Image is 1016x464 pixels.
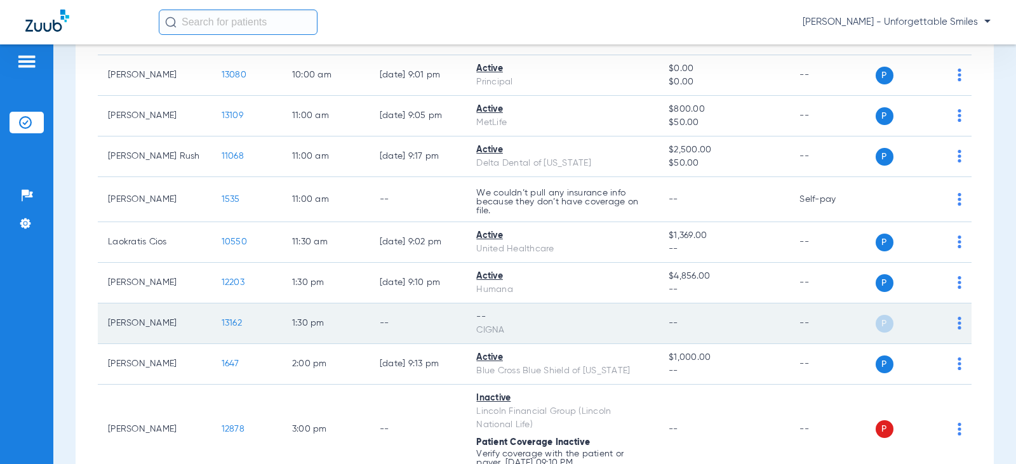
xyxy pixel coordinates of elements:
[282,136,370,177] td: 11:00 AM
[669,103,779,116] span: $800.00
[98,177,211,222] td: [PERSON_NAME]
[669,425,678,434] span: --
[222,359,239,368] span: 1647
[222,237,247,246] span: 10550
[669,195,678,204] span: --
[789,303,875,344] td: --
[476,189,648,215] p: We couldn’t pull any insurance info because they don’t have coverage on file.
[876,67,893,84] span: P
[282,55,370,96] td: 10:00 AM
[25,10,69,32] img: Zuub Logo
[669,76,779,89] span: $0.00
[476,405,648,432] div: Lincoln Financial Group (Lincoln National Life)
[476,310,648,324] div: --
[222,278,244,287] span: 12203
[669,270,779,283] span: $4,856.00
[476,438,590,447] span: Patient Coverage Inactive
[958,150,961,162] img: group-dot-blue.svg
[669,351,779,364] span: $1,000.00
[98,303,211,344] td: [PERSON_NAME]
[476,283,648,296] div: Humana
[282,222,370,263] td: 11:30 AM
[476,76,648,89] div: Principal
[98,263,211,303] td: [PERSON_NAME]
[789,344,875,385] td: --
[669,62,779,76] span: $0.00
[476,229,648,242] div: Active
[222,319,242,328] span: 13162
[958,109,961,122] img: group-dot-blue.svg
[476,242,648,256] div: United Healthcare
[958,69,961,81] img: group-dot-blue.svg
[789,55,875,96] td: --
[222,70,246,79] span: 13080
[476,351,648,364] div: Active
[98,136,211,177] td: [PERSON_NAME] Rush
[370,136,467,177] td: [DATE] 9:17 PM
[282,344,370,385] td: 2:00 PM
[222,425,244,434] span: 12878
[17,54,37,69] img: hamburger-icon
[789,136,875,177] td: --
[98,55,211,96] td: [PERSON_NAME]
[222,195,240,204] span: 1535
[370,303,467,344] td: --
[958,235,961,248] img: group-dot-blue.svg
[476,157,648,170] div: Delta Dental of [US_STATE]
[669,229,779,242] span: $1,369.00
[370,55,467,96] td: [DATE] 9:01 PM
[669,242,779,256] span: --
[958,276,961,289] img: group-dot-blue.svg
[958,423,961,435] img: group-dot-blue.svg
[876,315,893,333] span: P
[789,263,875,303] td: --
[476,270,648,283] div: Active
[282,263,370,303] td: 1:30 PM
[222,111,243,120] span: 13109
[958,193,961,206] img: group-dot-blue.svg
[282,303,370,344] td: 1:30 PM
[669,319,678,328] span: --
[370,177,467,222] td: --
[370,344,467,385] td: [DATE] 9:13 PM
[476,62,648,76] div: Active
[476,116,648,129] div: MetLife
[159,10,317,35] input: Search for patients
[669,364,779,378] span: --
[476,392,648,405] div: Inactive
[876,420,893,438] span: P
[789,177,875,222] td: Self-pay
[669,157,779,170] span: $50.00
[370,222,467,263] td: [DATE] 9:02 PM
[876,107,893,125] span: P
[876,234,893,251] span: P
[98,344,211,385] td: [PERSON_NAME]
[876,355,893,373] span: P
[876,274,893,292] span: P
[669,143,779,157] span: $2,500.00
[789,96,875,136] td: --
[476,324,648,337] div: CIGNA
[476,143,648,157] div: Active
[98,222,211,263] td: Laokratis Cios
[476,364,648,378] div: Blue Cross Blue Shield of [US_STATE]
[476,103,648,116] div: Active
[789,222,875,263] td: --
[958,317,961,329] img: group-dot-blue.svg
[222,152,244,161] span: 11068
[803,16,991,29] span: [PERSON_NAME] - Unforgettable Smiles
[370,263,467,303] td: [DATE] 9:10 PM
[876,148,893,166] span: P
[98,96,211,136] td: [PERSON_NAME]
[669,283,779,296] span: --
[165,17,177,28] img: Search Icon
[370,96,467,136] td: [DATE] 9:05 PM
[958,357,961,370] img: group-dot-blue.svg
[282,177,370,222] td: 11:00 AM
[669,116,779,129] span: $50.00
[282,96,370,136] td: 11:00 AM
